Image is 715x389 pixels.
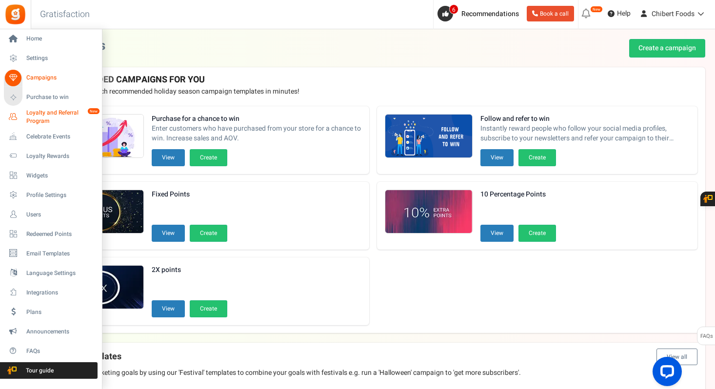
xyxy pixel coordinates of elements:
[48,368,697,378] p: Achieve your marketing goals by using our 'Festival' templates to combine your goals with festiva...
[190,225,227,242] button: Create
[4,109,98,125] a: Loyalty and Referral Program New
[4,304,98,320] a: Plans
[4,148,98,164] a: Loyalty Rewards
[152,300,185,317] button: View
[652,9,695,19] span: Chibert Foods
[4,245,98,262] a: Email Templates
[4,206,98,223] a: Users
[4,3,26,25] img: Gratisfaction
[87,108,100,115] em: New
[190,149,227,166] button: Create
[152,225,185,242] button: View
[385,190,472,234] img: Recommended Campaigns
[480,124,690,143] span: Instantly reward people who follow your social media profiles, subscribe to your newsletters and ...
[615,9,631,19] span: Help
[590,6,603,13] em: New
[26,308,95,316] span: Plans
[527,6,574,21] a: Book a call
[26,93,95,101] span: Purchase to win
[480,225,514,242] button: View
[48,87,697,97] p: Preview and launch recommended holiday season campaign templates in minutes!
[190,300,227,317] button: Create
[437,6,523,21] a: 6 Recommendations
[26,172,95,180] span: Widgets
[152,190,227,199] strong: Fixed Points
[700,327,713,346] span: FAQs
[152,265,227,275] strong: 2X points
[629,39,705,58] a: Create a campaign
[480,149,514,166] button: View
[26,109,98,125] span: Loyalty and Referral Program
[518,149,556,166] button: Create
[4,265,98,281] a: Language Settings
[26,54,95,62] span: Settings
[4,167,98,184] a: Widgets
[461,9,519,19] span: Recommendations
[26,230,95,238] span: Redeemed Points
[4,226,98,242] a: Redeemed Points
[4,284,98,301] a: Integrations
[26,191,95,199] span: Profile Settings
[4,70,98,86] a: Campaigns
[4,50,98,67] a: Settings
[4,343,98,359] a: FAQs
[26,211,95,219] span: Users
[26,347,95,355] span: FAQs
[26,269,95,277] span: Language Settings
[26,74,95,82] span: Campaigns
[152,149,185,166] button: View
[604,6,635,21] a: Help
[480,190,556,199] strong: 10 Percentage Points
[26,328,95,336] span: Announcements
[152,114,361,124] strong: Purchase for a chance to win
[4,187,98,203] a: Profile Settings
[4,31,98,47] a: Home
[385,115,472,158] img: Recommended Campaigns
[26,152,95,160] span: Loyalty Rewards
[4,323,98,340] a: Announcements
[449,4,458,14] span: 6
[480,114,690,124] strong: Follow and refer to win
[4,128,98,145] a: Celebrate Events
[26,250,95,258] span: Email Templates
[4,367,73,375] span: Tour guide
[152,124,361,143] span: Enter customers who have purchased from your store for a chance to win. Increase sales and AOV.
[26,35,95,43] span: Home
[656,349,697,365] button: View all
[48,349,697,365] h4: Festival templates
[518,225,556,242] button: Create
[29,5,100,24] h3: Gratisfaction
[26,133,95,141] span: Celebrate Events
[26,289,95,297] span: Integrations
[4,89,98,106] a: Purchase to win
[48,75,697,85] h4: RECOMMENDED CAMPAIGNS FOR YOU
